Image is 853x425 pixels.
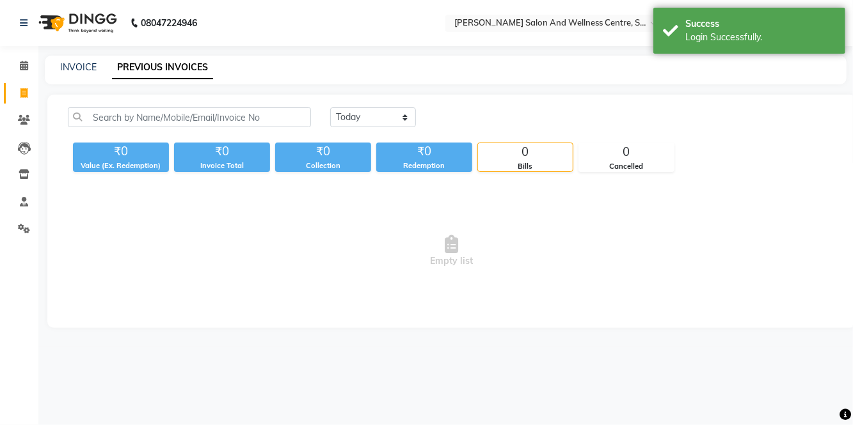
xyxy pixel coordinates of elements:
[112,56,213,79] a: PREVIOUS INVOICES
[376,160,472,171] div: Redemption
[68,107,311,127] input: Search by Name/Mobile/Email/Invoice No
[478,161,573,172] div: Bills
[685,17,836,31] div: Success
[73,160,169,171] div: Value (Ex. Redemption)
[60,61,97,73] a: INVOICE
[33,5,120,41] img: logo
[685,31,836,44] div: Login Successfully.
[275,160,371,171] div: Collection
[73,143,169,160] div: ₹0
[174,143,270,160] div: ₹0
[275,143,371,160] div: ₹0
[579,143,674,161] div: 0
[174,160,270,171] div: Invoice Total
[478,143,573,161] div: 0
[579,161,674,172] div: Cancelled
[68,187,836,315] span: Empty list
[141,5,197,41] b: 08047224946
[376,143,472,160] div: ₹0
